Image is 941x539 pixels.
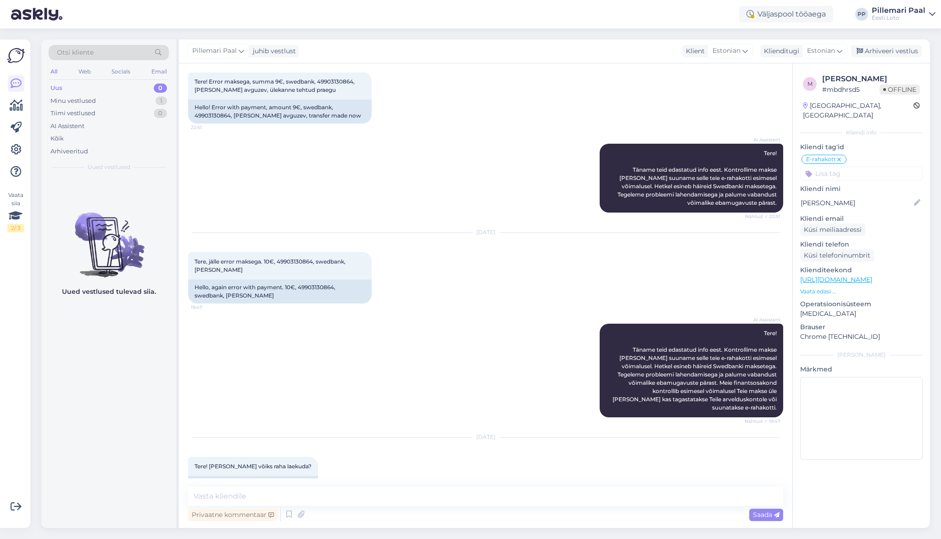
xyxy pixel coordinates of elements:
[50,147,88,156] div: Arhiveeritud
[191,304,225,311] span: 19:47
[7,191,24,232] div: Vaata siia
[7,47,25,64] img: Askly Logo
[62,287,156,297] p: Uued vestlused tulevad siia.
[800,214,923,224] p: Kliendi email
[195,463,312,470] span: Tere! [PERSON_NAME] võiks raha laekuda?
[156,96,167,106] div: 1
[800,249,874,262] div: Küsi telefoninumbrit
[188,280,372,303] div: Hello, again error with payment. 10€, 49903130864, swedbank, [PERSON_NAME]
[50,96,96,106] div: Minu vestlused
[50,122,84,131] div: AI Assistent
[800,224,865,236] div: Küsi meiliaadressi
[191,124,225,131] span: 22:51
[800,167,923,180] input: Lisa tag
[188,509,278,521] div: Privaatne kommentaar
[88,163,130,171] span: Uued vestlused
[188,100,372,124] div: Hello! Error with payment, amount 9€, swedbank, 49903130864, [PERSON_NAME] avguzev, transfer made...
[49,66,59,78] div: All
[57,48,94,57] span: Otsi kliente
[739,6,833,22] div: Väljaspool tööaega
[150,66,169,78] div: Email
[50,134,64,143] div: Kõik
[800,332,923,342] p: Chrome [TECHNICAL_ID]
[880,84,920,95] span: Offline
[249,46,296,56] div: juhib vestlust
[800,322,923,332] p: Brauser
[851,45,922,57] div: Arhiveeri vestlus
[807,46,835,56] span: Estonian
[760,46,799,56] div: Klienditugi
[682,46,705,56] div: Klient
[800,129,923,137] div: Kliendi info
[800,184,923,194] p: Kliendi nimi
[746,136,780,143] span: AI Assistent
[800,351,923,359] div: [PERSON_NAME]
[822,73,920,84] div: [PERSON_NAME]
[41,196,176,279] img: No chats
[800,299,923,309] p: Operatsioonisüsteem
[50,84,62,93] div: Uus
[822,84,880,95] div: # mbdhrsd5
[746,316,780,323] span: AI Assistent
[50,109,95,118] div: Tiimi vestlused
[154,109,167,118] div: 0
[618,150,778,206] span: Tere! Täname teid edastatud info eest. Kontrollime makse [PERSON_NAME] suuname selle teie e-rahak...
[800,240,923,249] p: Kliendi telefon
[855,8,868,21] div: PP
[745,418,780,425] span: Nähtud ✓ 19:47
[803,101,913,120] div: [GEOGRAPHIC_DATA], [GEOGRAPHIC_DATA]
[154,84,167,93] div: 0
[188,228,783,236] div: [DATE]
[110,66,132,78] div: Socials
[800,142,923,152] p: Kliendi tag'id
[872,7,925,14] div: Pillemari Paal
[192,46,237,56] span: Pillemari Paal
[7,224,24,232] div: 2 / 3
[872,14,925,22] div: Eesti Loto
[188,433,783,441] div: [DATE]
[745,213,780,220] span: Nähtud ✓ 22:51
[195,78,356,93] span: Tere! Error maksega, summa 9€, swedbank, 49903130864, [PERSON_NAME] avguzev, ülekanne tehtud praegu
[800,365,923,374] p: Märkmed
[195,258,347,273] span: Tere, jälle error maksega. 10€, 49903130864, swedbank, [PERSON_NAME]
[713,46,741,56] span: Estonian
[800,275,872,284] a: [URL][DOMAIN_NAME]
[753,511,780,519] span: Saada
[800,287,923,296] p: Vaata edasi ...
[800,265,923,275] p: Klienditeekond
[806,157,836,162] span: E-rahakott
[800,309,923,319] p: [MEDICAL_DATA]
[807,80,813,87] span: m
[188,476,318,492] div: Hello! When should I receive the money?
[77,66,93,78] div: Web
[872,7,935,22] a: Pillemari PaalEesti Loto
[801,198,912,208] input: Lisa nimi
